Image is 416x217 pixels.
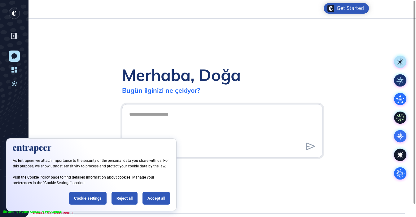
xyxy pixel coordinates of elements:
[31,209,76,217] div: TOGGLE STREAM CONSOLE
[122,65,241,85] div: Merhaba, Doğa
[9,8,20,19] div: entrapeer-logo
[327,5,334,12] img: launcher-image-alternative-text
[122,86,200,94] div: Bugün ilginizi ne çekiyor?
[337,5,364,11] div: Get Started
[324,3,369,14] div: Open Get Started checklist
